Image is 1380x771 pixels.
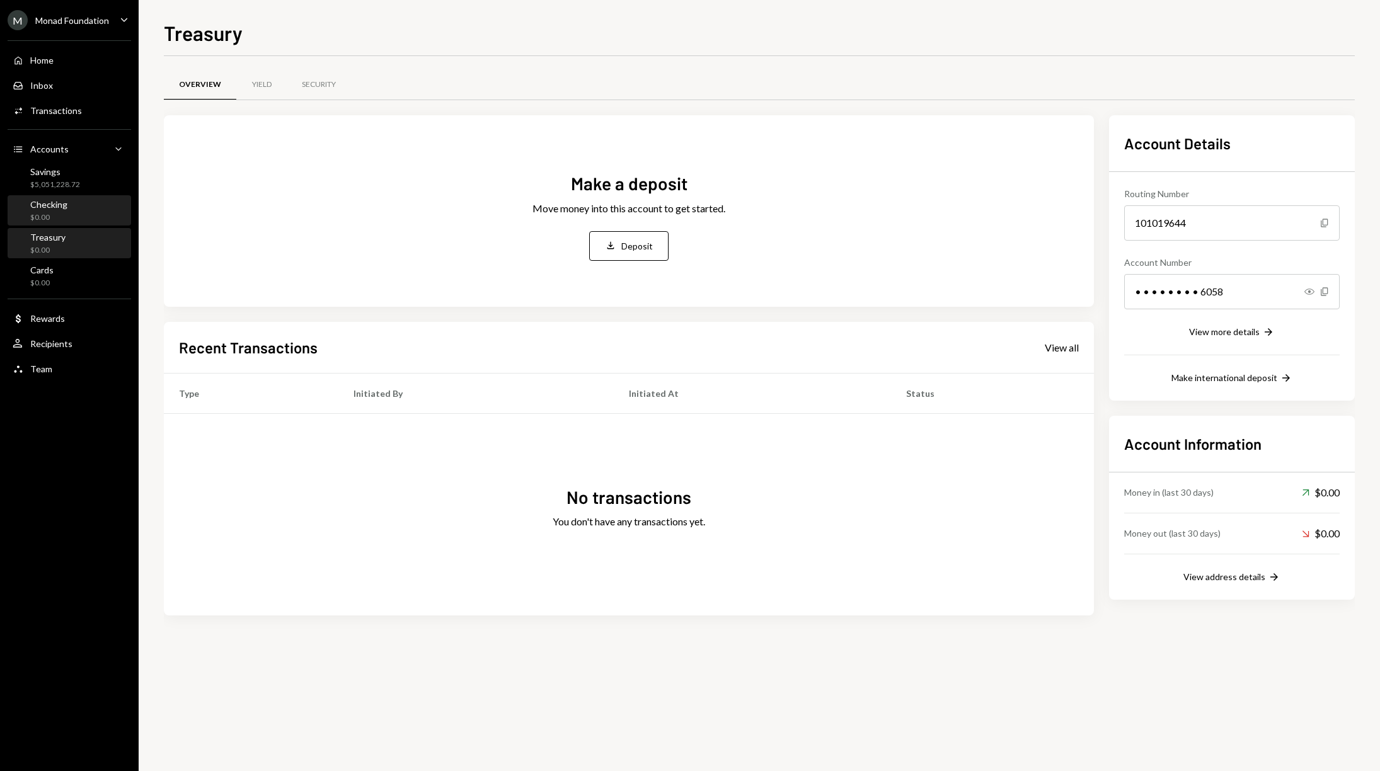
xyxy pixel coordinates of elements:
div: Money in (last 30 days) [1124,486,1214,499]
h2: Account Details [1124,133,1340,154]
div: View address details [1183,571,1265,582]
a: View all [1045,340,1079,354]
a: Checking$0.00 [8,195,131,226]
div: Make international deposit [1171,372,1277,383]
div: Checking [30,199,67,210]
div: No transactions [566,485,691,510]
div: Transactions [30,105,82,116]
div: Team [30,363,52,374]
a: Home [8,49,131,71]
h2: Account Information [1124,433,1340,454]
button: Make international deposit [1171,372,1292,385]
div: $5,051,228.72 [30,180,80,190]
div: Monad Foundation [35,15,109,26]
div: • • • • • • • • 6058 [1124,274,1340,309]
a: Treasury$0.00 [8,228,131,258]
div: $0.00 [30,245,66,256]
div: Accounts [30,144,69,154]
a: Security [287,69,351,101]
a: Overview [164,69,236,101]
div: $0.00 [1302,485,1340,500]
button: View more details [1189,326,1275,340]
a: Cards$0.00 [8,261,131,291]
a: Inbox [8,74,131,96]
div: Deposit [621,239,653,253]
button: View address details [1183,571,1280,585]
div: Make a deposit [571,171,687,196]
a: Transactions [8,99,131,122]
div: $0.00 [1302,526,1340,541]
div: Security [302,79,336,90]
a: Team [8,357,131,380]
div: Savings [30,166,80,177]
h1: Treasury [164,20,243,45]
div: Cards [30,265,54,275]
div: Move money into this account to get started. [532,201,725,216]
th: Status [891,373,1094,413]
div: Home [30,55,54,66]
div: View more details [1189,326,1260,337]
div: $0.00 [30,278,54,288]
div: You don't have any transactions yet. [553,514,705,529]
div: Inbox [30,80,53,91]
th: Initiated At [614,373,891,413]
a: Rewards [8,307,131,329]
div: Overview [179,79,221,90]
th: Type [164,373,338,413]
div: View all [1045,341,1079,354]
h2: Recent Transactions [179,337,318,358]
div: Money out (last 30 days) [1124,527,1221,540]
a: Yield [236,69,287,101]
a: Recipients [8,332,131,355]
div: Routing Number [1124,187,1340,200]
div: Yield [252,79,272,90]
div: 101019644 [1124,205,1340,241]
th: Initiated By [338,373,614,413]
div: $0.00 [30,212,67,223]
div: Rewards [30,313,65,324]
div: Account Number [1124,256,1340,269]
div: Recipients [30,338,72,349]
a: Accounts [8,137,131,160]
button: Deposit [589,231,669,261]
div: Treasury [30,232,66,243]
a: Savings$5,051,228.72 [8,163,131,193]
div: M [8,10,28,30]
